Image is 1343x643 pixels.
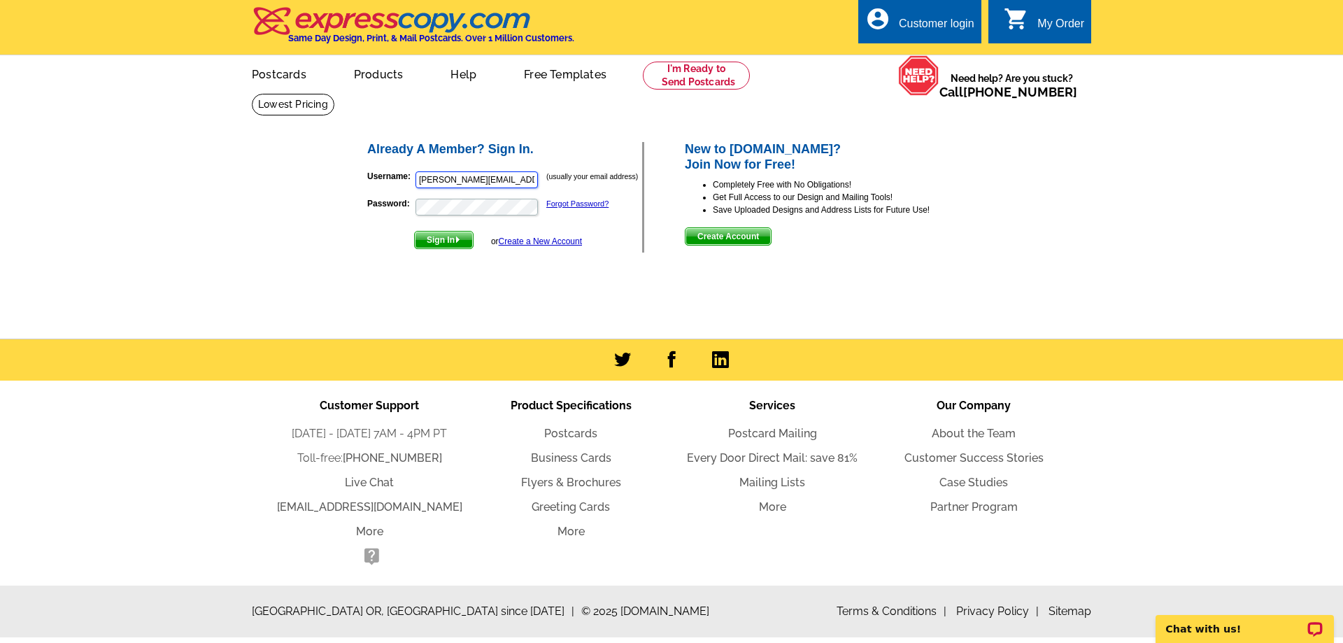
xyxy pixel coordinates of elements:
[937,399,1011,412] span: Our Company
[521,476,621,489] a: Flyers & Brochures
[685,228,771,245] span: Create Account
[865,6,890,31] i: account_circle
[491,235,582,248] div: or
[963,85,1077,99] a: [PHONE_NUMBER]
[269,450,470,467] li: Toll-free:
[229,57,329,90] a: Postcards
[502,57,629,90] a: Free Templates
[728,427,817,440] a: Postcard Mailing
[356,525,383,538] a: More
[713,178,978,191] li: Completely Free with No Obligations!
[865,15,974,33] a: account_circle Customer login
[1004,6,1029,31] i: shopping_cart
[685,227,772,246] button: Create Account
[546,199,609,208] a: Forgot Password?
[532,500,610,514] a: Greeting Cards
[415,232,473,248] span: Sign In
[557,525,585,538] a: More
[511,399,632,412] span: Product Specifications
[455,236,461,243] img: button-next-arrow-white.png
[531,451,611,465] a: Business Cards
[252,603,574,620] span: [GEOGRAPHIC_DATA] OR, [GEOGRAPHIC_DATA] since [DATE]
[837,605,946,618] a: Terms & Conditions
[414,231,474,249] button: Sign In
[1004,15,1084,33] a: shopping_cart My Order
[932,427,1016,440] a: About the Team
[759,500,786,514] a: More
[367,197,414,210] label: Password:
[428,57,499,90] a: Help
[713,204,978,216] li: Save Uploaded Designs and Address Lists for Future Use!
[544,427,597,440] a: Postcards
[898,55,939,96] img: help
[332,57,426,90] a: Products
[252,17,574,43] a: Same Day Design, Print, & Mail Postcards. Over 1 Million Customers.
[1049,605,1091,618] a: Sitemap
[499,236,582,246] a: Create a New Account
[288,33,574,43] h4: Same Day Design, Print, & Mail Postcards. Over 1 Million Customers.
[713,191,978,204] li: Get Full Access to our Design and Mailing Tools!
[939,71,1084,99] span: Need help? Are you stuck?
[685,142,978,172] h2: New to [DOMAIN_NAME]? Join Now for Free!
[343,451,442,465] a: [PHONE_NUMBER]
[930,500,1018,514] a: Partner Program
[687,451,858,465] a: Every Door Direct Mail: save 81%
[1146,599,1343,643] iframe: LiveChat chat widget
[1037,17,1084,37] div: My Order
[956,605,1039,618] a: Privacy Policy
[939,85,1077,99] span: Call
[904,451,1044,465] a: Customer Success Stories
[367,170,414,183] label: Username:
[546,172,638,181] small: (usually your email address)
[277,500,462,514] a: [EMAIL_ADDRESS][DOMAIN_NAME]
[345,476,394,489] a: Live Chat
[269,425,470,442] li: [DATE] - [DATE] 7AM - 4PM PT
[739,476,805,489] a: Mailing Lists
[899,17,974,37] div: Customer login
[320,399,419,412] span: Customer Support
[939,476,1008,489] a: Case Studies
[581,603,709,620] span: © 2025 [DOMAIN_NAME]
[367,142,642,157] h2: Already A Member? Sign In.
[749,399,795,412] span: Services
